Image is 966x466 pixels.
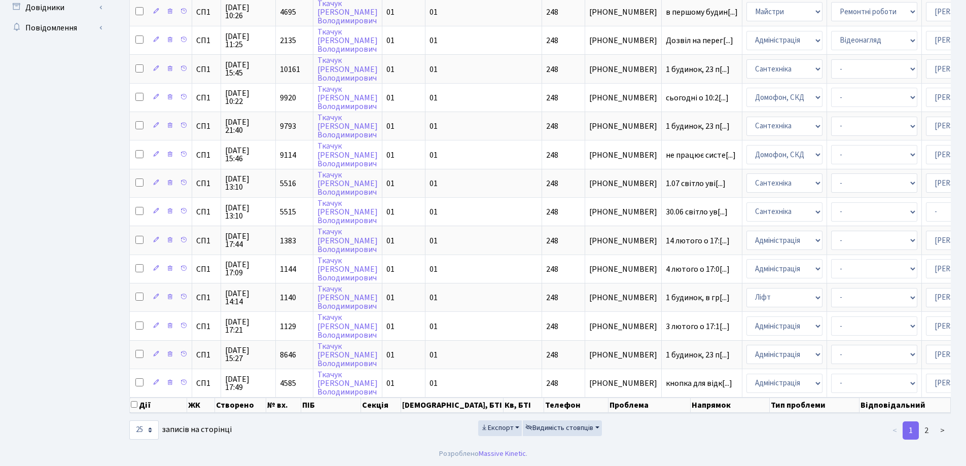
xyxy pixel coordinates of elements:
span: кнопка для відк[...] [666,378,732,389]
span: сьогодні о 10:2[...] [666,92,729,103]
th: Відповідальний [860,398,951,413]
span: [DATE] 13:10 [225,204,271,220]
span: [DATE] 10:22 [225,89,271,105]
span: 1 будинок, 23 п[...] [666,64,730,75]
span: 5516 [280,178,296,189]
span: 10161 [280,64,300,75]
a: Ткачук[PERSON_NAME]Володимирович [317,55,378,84]
span: [DATE] 17:09 [225,261,271,277]
span: СП1 [196,294,217,302]
span: 01 [430,35,438,46]
span: 01 [430,178,438,189]
span: [PHONE_NUMBER] [589,351,657,359]
span: 01 [386,349,395,361]
span: 1 будинок, 23 п[...] [666,121,730,132]
span: СП1 [196,8,217,16]
button: Експорт [478,420,522,436]
span: 01 [430,7,438,18]
span: 1 будинок, 23 п[...] [666,349,730,361]
span: 01 [386,121,395,132]
span: 01 [430,321,438,332]
span: [PHONE_NUMBER] [589,94,657,102]
th: Проблема [609,398,691,413]
a: Ткачук[PERSON_NAME]Володимирович [317,141,378,169]
span: 01 [430,264,438,275]
span: СП1 [196,351,217,359]
span: 01 [430,206,438,218]
span: [DATE] 17:21 [225,318,271,334]
span: [PHONE_NUMBER] [589,122,657,130]
span: 30.06 світло ув[...] [666,206,728,218]
span: не працює систе[...] [666,150,736,161]
span: 01 [386,292,395,303]
span: 248 [546,321,558,332]
label: записів на сторінці [129,420,232,440]
span: СП1 [196,180,217,188]
span: [DATE] 21:40 [225,118,271,134]
span: 248 [546,92,558,103]
span: СП1 [196,65,217,74]
span: 01 [386,206,395,218]
a: Ткачук[PERSON_NAME]Володимирович [317,198,378,226]
th: Напрямок [691,398,770,413]
a: Ткачук[PERSON_NAME]Володимирович [317,169,378,198]
span: [PHONE_NUMBER] [589,65,657,74]
span: 1129 [280,321,296,332]
span: 01 [430,349,438,361]
span: СП1 [196,94,217,102]
span: 01 [430,121,438,132]
span: 01 [430,150,438,161]
a: Ткачук[PERSON_NAME]Володимирович [317,369,378,398]
span: 248 [546,235,558,246]
span: 01 [386,64,395,75]
div: Розроблено . [439,448,527,459]
span: [DATE] 13:10 [225,175,271,191]
span: [DATE] 11:25 [225,32,271,49]
span: [DATE] 15:45 [225,61,271,77]
a: > [934,421,951,440]
a: Повідомлення [5,18,106,38]
span: [DATE] 17:49 [225,375,271,391]
span: 01 [430,64,438,75]
span: [DATE] 17:44 [225,232,271,248]
span: СП1 [196,237,217,245]
th: Дії [130,398,187,413]
span: [PHONE_NUMBER] [589,180,657,188]
th: № вх. [266,398,302,413]
span: 9114 [280,150,296,161]
a: Ткачук[PERSON_NAME]Володимирович [317,84,378,112]
th: Секція [361,398,401,413]
span: 248 [546,378,558,389]
a: Ткачук[PERSON_NAME]Володимирович [317,312,378,341]
span: СП1 [196,122,217,130]
a: Ткачук[PERSON_NAME]Володимирович [317,341,378,369]
span: СП1 [196,151,217,159]
span: 248 [546,264,558,275]
th: ПІБ [301,398,361,413]
span: 248 [546,64,558,75]
span: 01 [386,235,395,246]
a: 1 [903,421,919,440]
span: 9920 [280,92,296,103]
span: [PHONE_NUMBER] [589,151,657,159]
span: 1383 [280,235,296,246]
span: [DATE] 15:46 [225,147,271,163]
span: СП1 [196,208,217,216]
select: записів на сторінці [129,420,159,440]
span: 248 [546,206,558,218]
span: 5515 [280,206,296,218]
a: Ткачук[PERSON_NAME]Володимирович [317,283,378,312]
span: 01 [430,92,438,103]
span: [DATE] 10:26 [225,4,271,20]
th: Створено [215,398,266,413]
th: ЖК [187,398,215,413]
th: Тип проблеми [770,398,860,413]
span: [PHONE_NUMBER] [589,208,657,216]
span: 4585 [280,378,296,389]
span: 248 [546,178,558,189]
span: 248 [546,7,558,18]
span: 4 лютого о 17:0[...] [666,264,730,275]
span: 1144 [280,264,296,275]
span: СП1 [196,379,217,387]
span: [PHONE_NUMBER] [589,294,657,302]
